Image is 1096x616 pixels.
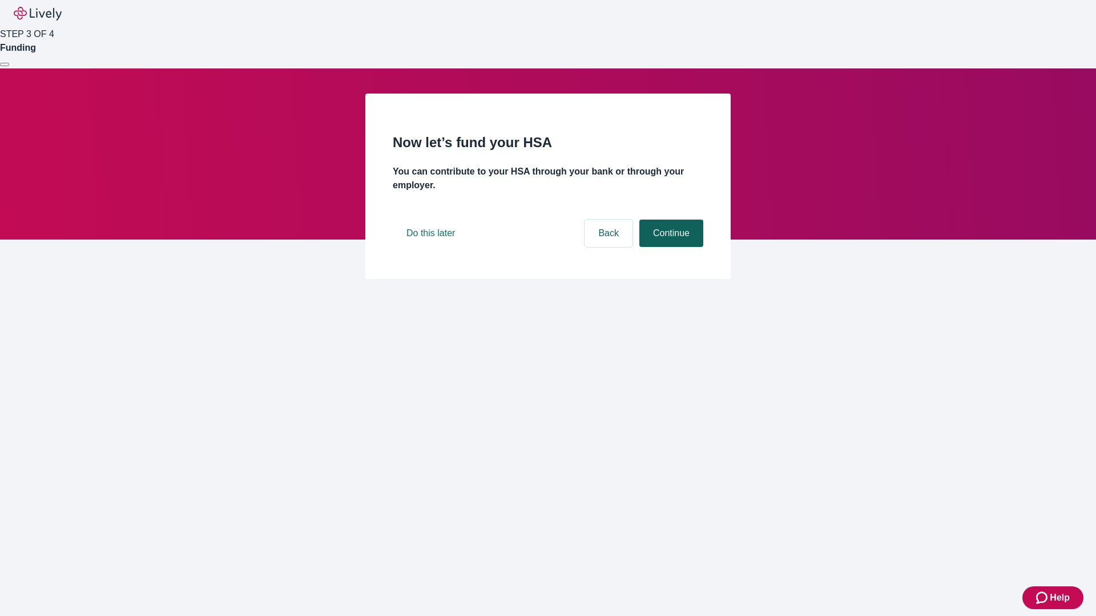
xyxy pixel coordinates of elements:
h4: You can contribute to your HSA through your bank or through your employer. [393,165,703,192]
span: Help [1050,591,1070,605]
button: Zendesk support iconHelp [1022,586,1083,609]
img: Lively [14,7,62,21]
button: Do this later [393,220,469,247]
h2: Now let’s fund your HSA [393,132,703,153]
button: Continue [639,220,703,247]
svg: Zendesk support icon [1036,591,1050,605]
button: Back [585,220,632,247]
